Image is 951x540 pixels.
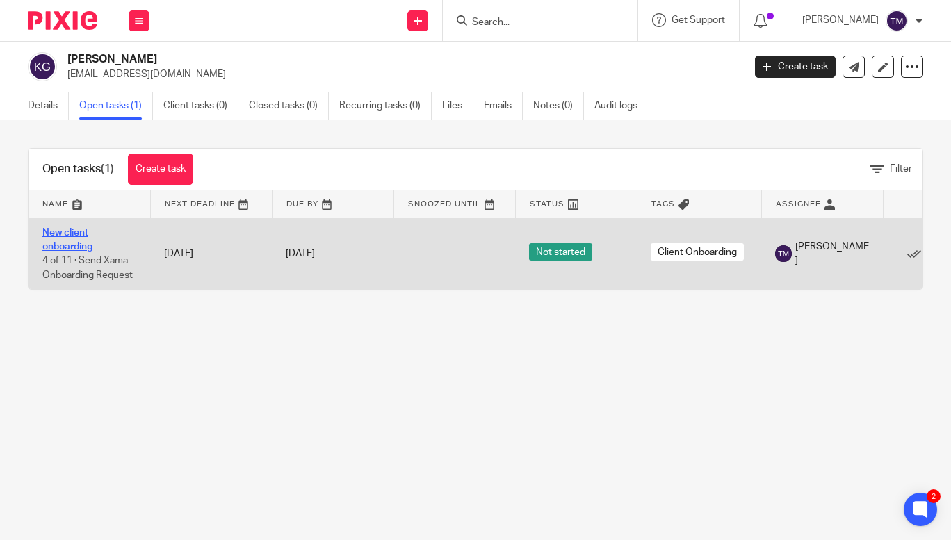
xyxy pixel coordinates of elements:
[442,92,473,120] a: Files
[651,200,675,208] span: Tags
[530,200,564,208] span: Status
[672,15,725,25] span: Get Support
[249,92,329,120] a: Closed tasks (0)
[890,164,912,174] span: Filter
[408,200,481,208] span: Snoozed Until
[886,10,908,32] img: svg%3E
[529,243,592,261] span: Not started
[42,256,133,280] span: 4 of 11 · Send Xama Onboarding Request
[802,13,879,27] p: [PERSON_NAME]
[339,92,432,120] a: Recurring tasks (0)
[795,240,869,268] span: [PERSON_NAME]
[907,247,928,261] a: Mark as done
[533,92,584,120] a: Notes (0)
[42,228,92,252] a: New client onboarding
[28,92,69,120] a: Details
[150,218,272,289] td: [DATE]
[484,92,523,120] a: Emails
[286,249,315,259] span: [DATE]
[775,245,792,262] img: svg%3E
[42,162,114,177] h1: Open tasks
[67,52,601,67] h2: [PERSON_NAME]
[594,92,648,120] a: Audit logs
[67,67,734,81] p: [EMAIL_ADDRESS][DOMAIN_NAME]
[128,154,193,185] a: Create task
[471,17,596,29] input: Search
[163,92,238,120] a: Client tasks (0)
[651,243,744,261] span: Client Onboarding
[28,52,57,81] img: svg%3E
[927,489,941,503] div: 2
[755,56,836,78] a: Create task
[79,92,153,120] a: Open tasks (1)
[28,11,97,30] img: Pixie
[101,163,114,174] span: (1)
